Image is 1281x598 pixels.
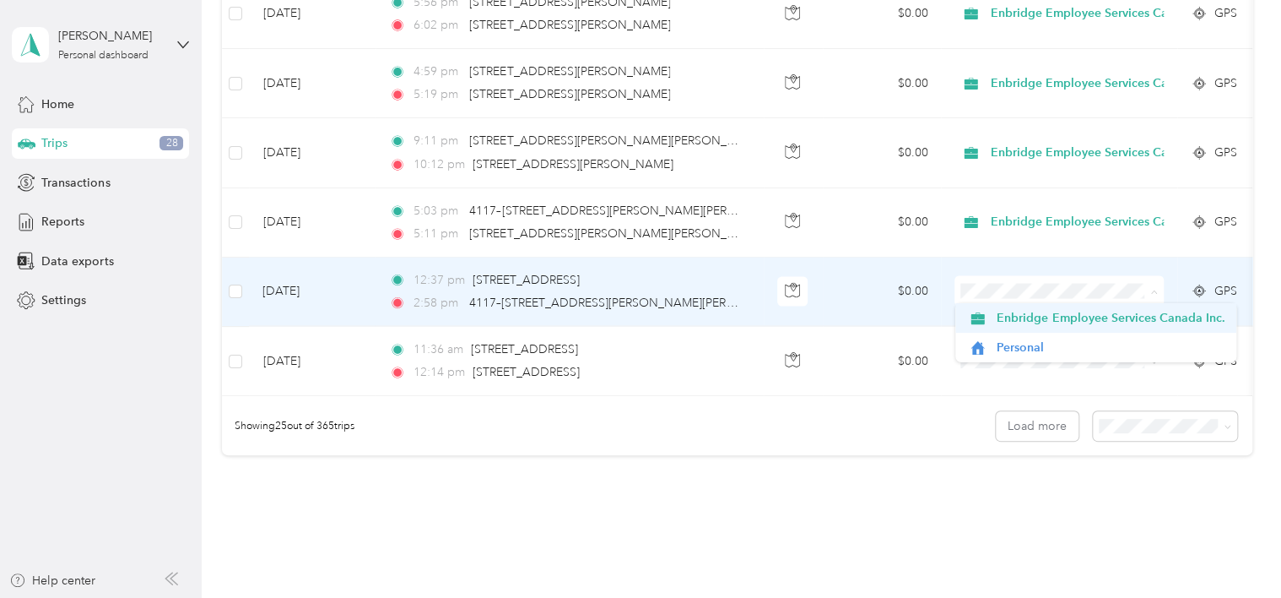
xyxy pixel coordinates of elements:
span: 11:36 am [413,340,463,359]
span: Reports [41,213,84,231]
span: 5:19 pm [413,85,462,104]
span: Enbridge Employee Services Canada Inc. [991,213,1219,231]
span: GPS [1213,4,1236,23]
span: [STREET_ADDRESS][PERSON_NAME][PERSON_NAME] [469,133,764,148]
td: $0.00 [823,118,941,188]
span: 10:12 pm [413,155,465,174]
span: GPS [1213,213,1236,231]
span: Trips [41,134,68,152]
span: Data exports [41,253,113,270]
span: GPS [1213,144,1236,162]
span: [STREET_ADDRESS][PERSON_NAME] [473,157,673,171]
span: 12:14 pm [413,363,465,382]
div: Personal dashboard [58,51,149,61]
span: 5:03 pm [413,202,462,220]
td: $0.00 [823,49,941,118]
span: 4:59 pm [413,63,462,81]
span: Enbridge Employee Services Canada Inc. [991,144,1219,162]
span: [STREET_ADDRESS][PERSON_NAME] [469,64,670,79]
span: [STREET_ADDRESS][PERSON_NAME][PERSON_NAME] [469,226,764,241]
span: GPS [1213,282,1236,301]
div: [PERSON_NAME] [58,27,164,45]
span: Enbridge Employee Services Canada Inc. [991,4,1219,23]
span: [STREET_ADDRESS] [471,342,578,356]
td: $0.00 [823,327,941,396]
td: [DATE] [249,188,376,258]
span: 6:02 pm [413,16,462,35]
span: 9:11 pm [413,132,462,150]
iframe: Everlance-gr Chat Button Frame [1186,503,1281,598]
td: [DATE] [249,118,376,188]
span: Transactions [41,174,110,192]
button: Help center [9,572,95,590]
td: [DATE] [249,258,376,327]
span: [STREET_ADDRESS][PERSON_NAME] [469,87,670,101]
td: $0.00 [823,188,941,258]
span: 12:37 pm [413,271,465,290]
span: Enbridge Employee Services Canada Inc. [997,309,1224,327]
span: [STREET_ADDRESS][PERSON_NAME] [469,18,670,32]
span: Home [41,95,74,113]
td: $0.00 [823,258,941,327]
span: 28 [159,136,183,151]
span: Enbridge Employee Services Canada Inc. [991,74,1219,93]
span: 2:58 pm [413,294,462,313]
button: Load more [996,411,1078,441]
span: 5:11 pm [413,225,462,243]
span: 4117–[STREET_ADDRESS][PERSON_NAME][PERSON_NAME] [469,204,796,218]
span: Personal [997,339,1224,356]
span: [STREET_ADDRESS] [473,365,580,379]
span: 4117–[STREET_ADDRESS][PERSON_NAME][PERSON_NAME] [469,296,796,310]
span: Showing 25 out of 365 trips [222,419,354,434]
span: [STREET_ADDRESS] [473,273,580,287]
td: [DATE] [249,49,376,118]
span: Settings [41,291,86,309]
td: [DATE] [249,327,376,396]
span: GPS [1213,74,1236,93]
